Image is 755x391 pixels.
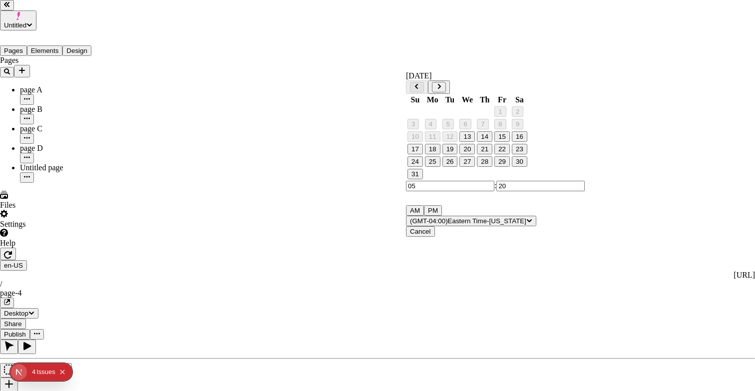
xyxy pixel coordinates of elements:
button: 5 [442,119,454,129]
th: Saturday [511,95,528,105]
button: 31 [407,169,423,179]
button: AM [406,205,424,216]
span: Cancel [410,228,431,235]
button: 9 [512,119,523,129]
button: 16 [512,131,527,142]
button: 10 [407,131,423,142]
button: 4 [425,119,436,129]
span: : [494,181,496,190]
button: 28 [477,156,492,167]
button: 6 [459,119,471,129]
button: 24 [407,156,423,167]
button: 25 [425,156,440,167]
th: Tuesday [442,95,458,105]
button: 15 [494,131,510,142]
th: Monday [424,95,441,105]
th: Thursday [476,95,493,105]
th: Sunday [407,95,423,105]
button: 30 [512,156,527,167]
th: Wednesday [459,95,475,105]
button: 21 [477,144,492,154]
button: Cancel [406,226,435,237]
button: 11 [425,131,440,142]
button: 19 [442,144,458,154]
button: 7 [477,119,488,129]
button: 26 [442,156,458,167]
button: Go to previous month [406,80,428,94]
button: 17 [407,144,423,154]
button: 23 [512,144,527,154]
button: 27 [459,156,475,167]
th: Friday [494,95,510,105]
button: 14 [477,131,492,142]
button: 2 [512,106,523,117]
button: 13 [459,131,475,142]
button: 8 [494,119,506,129]
div: [DATE] [406,71,585,80]
button: 12 [442,131,458,142]
button: 18 [425,144,440,154]
button: 1 [494,106,506,117]
button: 29 [494,156,510,167]
button: 20 [459,144,475,154]
button: 3 [407,119,419,129]
button: PM [424,205,442,216]
button: Go to next month [428,80,450,94]
p: Cookie Test Route [4,8,146,17]
button: 22 [494,144,510,154]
